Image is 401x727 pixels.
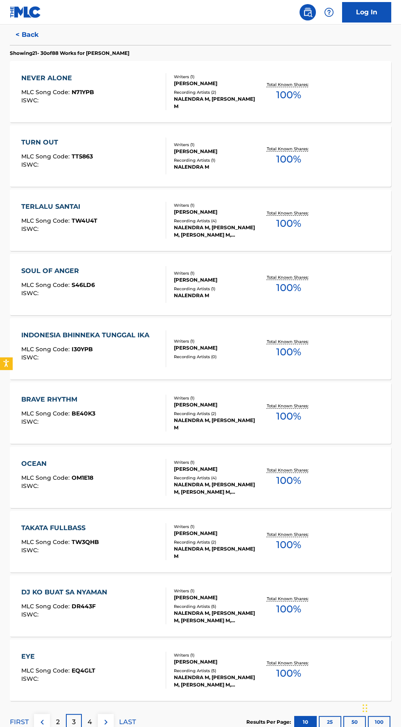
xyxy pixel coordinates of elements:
div: DJ KO BUAT SA NYAMAN [21,587,111,597]
span: 100 % [276,602,301,616]
span: MLC Song Code : [21,603,72,610]
div: TAKATA FULLBASS [21,523,99,533]
a: EYEMLC Song Code:EQ4GLTISWC:Writers (1)[PERSON_NAME]Recording Artists (5)NALENDRA M, [PERSON_NAME... [10,639,391,701]
p: Total Known Shares: [266,531,310,537]
div: TERLALU SANTAI [21,202,97,212]
p: Total Known Shares: [266,146,310,152]
a: DJ KO BUAT SA NYAMANMLC Song Code:DR443FISWC:Writers (1)[PERSON_NAME]Recording Artists (5)NALENDR... [10,575,391,637]
div: Writers ( 1 ) [174,395,257,401]
span: 100 % [276,152,301,167]
span: MLC Song Code : [21,153,72,160]
iframe: Chat Widget [360,688,401,727]
p: Results Per Page: [246,718,293,726]
span: BE40K3 [72,410,95,417]
div: Recording Artists ( 4 ) [174,475,257,481]
div: Writers ( 1 ) [174,338,257,344]
div: INDONESIA BHINNEKA TUNGGAL IKA [21,330,153,340]
div: [PERSON_NAME] [174,465,257,473]
div: Widget Obrolan [360,688,401,727]
p: Total Known Shares: [266,596,310,602]
div: NALENDRA M, [PERSON_NAME] M, [PERSON_NAME] M, [PERSON_NAME] M [174,481,257,496]
span: 100 % [276,666,301,681]
span: OM1E18 [72,474,93,481]
span: MLC Song Code : [21,474,72,481]
div: [PERSON_NAME] [174,276,257,284]
div: Writers ( 1 ) [174,142,257,148]
a: TURN OUTMLC Song Code:TT5863ISWC:Writers (1)[PERSON_NAME]Recording Artists (1)NALENDRA MTotal Kno... [10,125,391,187]
p: Total Known Shares: [266,339,310,345]
img: right [101,717,111,727]
p: Total Known Shares: [266,403,310,409]
a: Log In [342,2,391,23]
span: N71YPB [72,88,94,96]
a: OCEANMLC Song Code:OM1E18ISWC:Writers (1)[PERSON_NAME]Recording Artists (4)NALENDRA M, [PERSON_NA... [10,447,391,508]
span: ISWC : [21,289,41,297]
a: SOUL OF ANGERMLC Song Code:S46LD6ISWC:Writers (1)[PERSON_NAME]Recording Artists (1)NALENDRA MTota... [10,254,391,315]
img: left [37,717,47,727]
div: Seret [363,696,367,720]
div: NALENDRA M [174,292,257,299]
p: Total Known Shares: [266,210,310,216]
span: ISWC : [21,161,41,168]
span: DR443F [72,603,96,610]
div: Writers ( 1 ) [174,652,257,658]
span: MLC Song Code : [21,88,72,96]
span: S46LD6 [72,281,95,289]
div: EYE [21,652,95,662]
img: help [324,7,334,17]
div: NALENDRA M, [PERSON_NAME] M, [PERSON_NAME] M, [PERSON_NAME] M, [PERSON_NAME] M [174,674,257,689]
a: Public Search [300,4,316,20]
p: Showing 21 - 30 of 88 Works for [PERSON_NAME] [10,50,129,57]
span: ISWC : [21,482,41,490]
span: ISWC : [21,611,41,618]
a: INDONESIA BHINNEKA TUNGGAL IKAMLC Song Code:I30YPBISWC:Writers (1)[PERSON_NAME]Recording Artists ... [10,318,391,379]
span: 100 % [276,216,301,231]
p: 3 [72,717,76,727]
p: Total Known Shares: [266,81,310,88]
div: Recording Artists ( 2 ) [174,411,257,417]
div: [PERSON_NAME] [174,80,257,87]
div: Writers ( 1 ) [174,74,257,80]
span: ISWC : [21,546,41,554]
div: [PERSON_NAME] [174,148,257,155]
div: [PERSON_NAME] [174,530,257,537]
div: [PERSON_NAME] [174,208,257,216]
div: Recording Artists ( 4 ) [174,218,257,224]
p: Total Known Shares: [266,467,310,473]
a: NEVER ALONEMLC Song Code:N71YPBISWC:Writers (1)[PERSON_NAME]Recording Artists (2)NALENDRA M, [PER... [10,61,391,122]
span: TT5863 [72,153,93,160]
span: I30YPB [72,345,93,353]
div: Writers ( 1 ) [174,270,257,276]
button: < Back [10,25,59,45]
a: TERLALU SANTAIMLC Song Code:TW4U4TISWC:Writers (1)[PERSON_NAME]Recording Artists (4)NALENDRA M, [... [10,190,391,251]
div: NALENDRA M, [PERSON_NAME] M, [PERSON_NAME] M, [PERSON_NAME] M, [PERSON_NAME] M [174,610,257,624]
span: MLC Song Code : [21,345,72,353]
p: Total Known Shares: [266,274,310,280]
div: NALENDRA M, [PERSON_NAME] M [174,545,257,560]
p: Total Known Shares: [266,660,310,666]
span: ISWC : [21,97,41,104]
span: MLC Song Code : [21,281,72,289]
div: NALENDRA M, [PERSON_NAME] M [174,417,257,431]
span: MLC Song Code : [21,538,72,546]
span: TW4U4T [72,217,97,224]
span: MLC Song Code : [21,410,72,417]
div: BRAVE RHYTHM [21,395,95,404]
div: NALENDRA M, [PERSON_NAME] M, [PERSON_NAME] M, [PERSON_NAME] M [174,224,257,239]
span: 100 % [276,88,301,102]
div: [PERSON_NAME] [174,344,257,352]
div: [PERSON_NAME] [174,658,257,666]
img: search [303,7,313,17]
img: MLC Logo [10,6,41,18]
div: NALENDRA M [174,163,257,171]
div: Recording Artists ( 5 ) [174,668,257,674]
span: 100 % [276,473,301,488]
div: [PERSON_NAME] [174,401,257,409]
div: Writers ( 1 ) [174,459,257,465]
p: 2 [56,717,60,727]
div: Writers ( 1 ) [174,588,257,594]
a: BRAVE RHYTHMMLC Song Code:BE40K3ISWC:Writers (1)[PERSON_NAME]Recording Artists (2)NALENDRA M, [PE... [10,382,391,444]
div: Recording Artists ( 1 ) [174,157,257,163]
div: Recording Artists ( 2 ) [174,89,257,95]
span: ISWC : [21,418,41,425]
